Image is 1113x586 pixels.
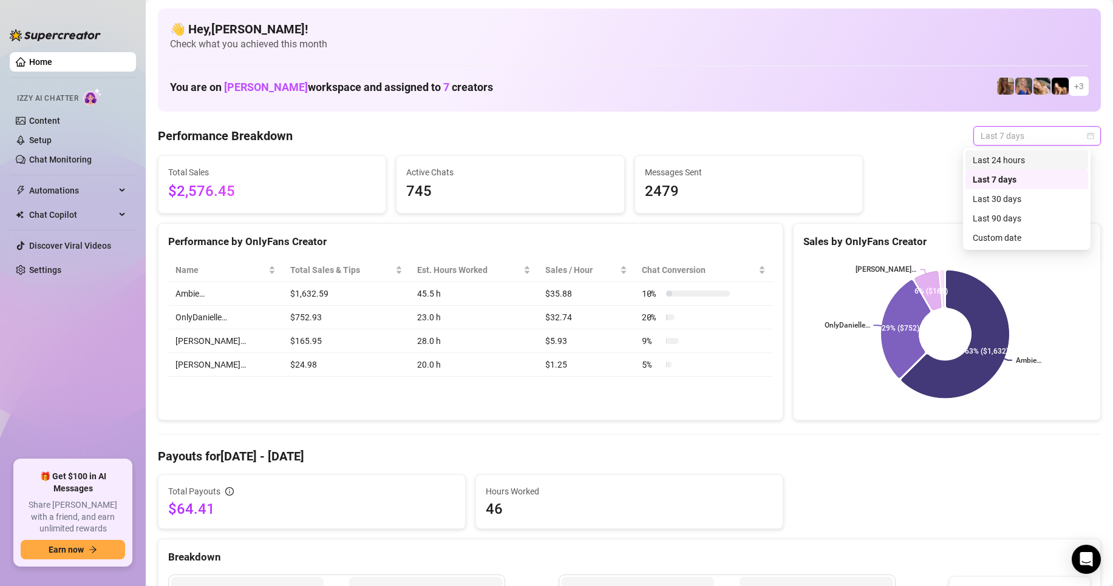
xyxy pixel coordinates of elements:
[170,81,493,94] h1: You are on workspace and assigned to creators
[83,88,102,106] img: AI Chatter
[965,189,1088,209] div: Last 30 days
[642,334,661,348] span: 9 %
[168,258,283,282] th: Name
[645,180,853,203] span: 2479
[283,306,410,329] td: $752.93
[538,258,635,282] th: Sales / Hour
[410,353,538,377] td: 20.0 h
[168,499,455,519] span: $64.41
[1052,78,1069,95] img: Brittany️‍
[965,228,1088,248] div: Custom date
[29,265,61,275] a: Settings
[1072,545,1101,574] div: Open Intercom Messenger
[283,353,410,377] td: $24.98
[965,209,1088,228] div: Last 90 days
[973,212,1081,225] div: Last 90 days
[545,263,618,277] span: Sales / Hour
[642,311,661,324] span: 20 %
[1015,78,1032,95] img: Ambie
[49,545,84,554] span: Earn now
[168,549,1091,565] div: Breakdown
[1087,132,1094,140] span: calendar
[168,166,376,179] span: Total Sales
[803,234,1091,250] div: Sales by OnlyFans Creator
[168,282,283,306] td: Ambie…
[29,155,92,164] a: Chat Monitoring
[417,263,521,277] div: Est. Hours Worked
[973,192,1081,206] div: Last 30 days
[406,166,614,179] span: Active Chats
[21,540,125,559] button: Earn nowarrow-right
[283,329,410,353] td: $165.95
[168,234,773,250] div: Performance by OnlyFans Creator
[170,21,1089,38] h4: 👋 Hey, [PERSON_NAME] !
[29,241,111,251] a: Discover Viral Videos
[158,127,293,144] h4: Performance Breakdown
[410,306,538,329] td: 23.0 h
[997,78,1014,95] img: daniellerose
[29,205,115,224] span: Chat Copilot
[538,329,635,353] td: $5.93
[225,487,234,496] span: info-circle
[410,282,538,306] td: 45.5 h
[16,186,26,195] span: thunderbolt
[168,329,283,353] td: [PERSON_NAME]…
[965,170,1088,189] div: Last 7 days
[21,471,125,494] span: 🎁 Get $100 in AI Messages
[965,150,1088,170] div: Last 24 hours
[538,282,635,306] td: $35.88
[89,545,97,554] span: arrow-right
[642,358,661,371] span: 5 %
[981,127,1094,145] span: Last 7 days
[973,153,1081,167] div: Last 24 hours
[29,181,115,200] span: Automations
[283,282,410,306] td: $1,632.59
[29,57,52,67] a: Home
[168,485,220,498] span: Total Payouts
[856,266,917,274] text: [PERSON_NAME]…
[973,173,1081,186] div: Last 7 days
[538,353,635,377] td: $1.25
[168,353,283,377] td: [PERSON_NAME]…
[973,231,1081,244] div: Custom date
[406,180,614,203] span: 745
[538,306,635,329] td: $32.74
[29,116,60,126] a: Content
[635,258,773,282] th: Chat Conversion
[224,81,308,93] span: [PERSON_NAME]
[170,38,1089,51] span: Check what you achieved this month
[825,322,870,330] text: OnlyDanielle…
[1033,78,1050,95] img: OnlyDanielle
[443,81,449,93] span: 7
[642,263,756,277] span: Chat Conversion
[486,485,773,498] span: Hours Worked
[645,166,853,179] span: Messages Sent
[21,499,125,535] span: Share [PERSON_NAME] with a friend, and earn unlimited rewards
[17,93,78,104] span: Izzy AI Chatter
[1016,356,1041,365] text: Ambie…
[29,135,52,145] a: Setup
[283,258,410,282] th: Total Sales & Tips
[290,263,393,277] span: Total Sales & Tips
[175,263,266,277] span: Name
[168,180,376,203] span: $2,576.45
[10,29,101,41] img: logo-BBDzfeDw.svg
[410,329,538,353] td: 28.0 h
[158,448,1101,465] h4: Payouts for [DATE] - [DATE]
[168,306,283,329] td: OnlyDanielle…
[16,210,24,219] img: Chat Copilot
[642,287,661,300] span: 10 %
[486,499,773,519] span: 46
[1074,79,1084,93] span: + 3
